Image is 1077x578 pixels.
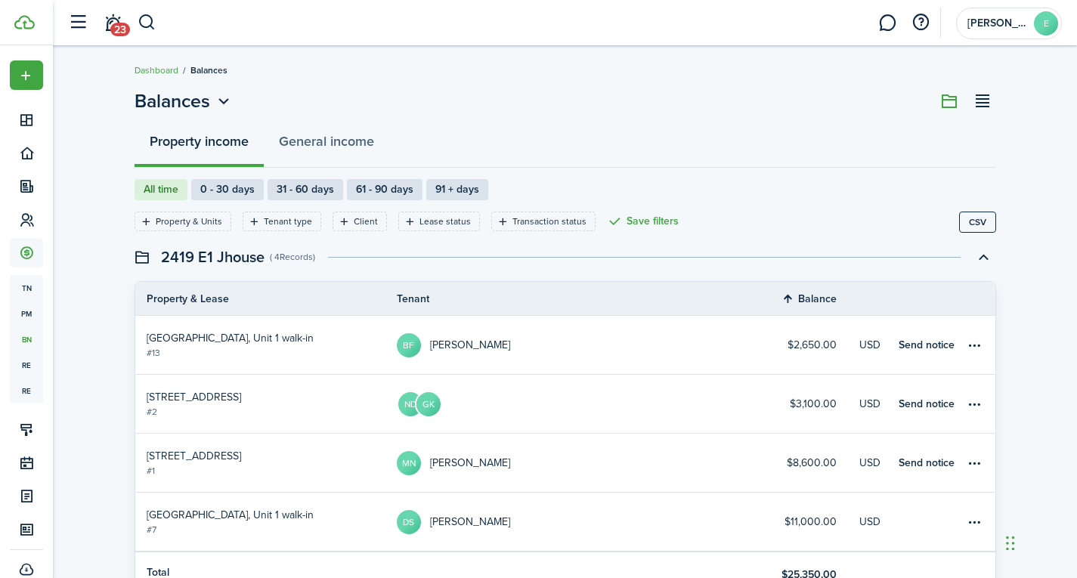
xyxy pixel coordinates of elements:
[147,405,157,419] table-subtitle: #2
[397,316,746,374] a: BF[PERSON_NAME]
[899,455,955,471] a: Send notice
[430,339,510,351] table-profile-info-text: [PERSON_NAME]
[63,8,92,37] button: Open sidebar
[147,448,241,464] span: [STREET_ADDRESS]
[135,179,187,200] label: All time
[191,179,264,200] label: 0 - 30 days
[430,516,510,528] table-profile-info-text: [PERSON_NAME]
[147,389,241,405] span: [STREET_ADDRESS]
[138,10,156,36] button: Search
[899,337,955,353] a: Send notice
[398,212,480,231] filter-tag: Open filter
[156,215,222,228] filter-tag-label: Property & Units
[10,378,43,403] a: re
[491,212,596,231] filter-tag: Open filter
[781,289,859,308] th: Sort
[397,510,421,534] avatar-text: DS
[264,215,312,228] filter-tag-label: Tenant type
[416,392,441,416] avatar-text: GK
[135,88,210,115] span: Balances
[966,395,984,413] button: Open menu
[966,454,984,472] button: Open menu
[98,4,127,42] a: Notifications
[966,513,984,531] button: Open menu
[859,316,890,374] a: USD
[135,212,231,231] filter-tag: Open filter
[268,179,343,200] label: 31 - 60 days
[607,212,679,231] button: Save filters
[966,336,984,354] button: Open menu
[270,250,315,264] swimlane-subtitle: ( 4 Records )
[908,10,933,36] button: Open resource center
[10,326,43,352] a: bn
[161,246,265,268] swimlane-title: 2419 E1 Jhouse
[859,375,890,433] a: USD
[243,212,321,231] filter-tag: Open filter
[110,23,130,36] span: 23
[397,291,746,307] th: Tenant
[970,244,996,270] button: Toggle accordion
[397,434,746,492] a: MN[PERSON_NAME]
[135,375,397,433] a: [STREET_ADDRESS]#2
[397,451,421,475] avatar-text: MN
[859,493,890,551] a: USD
[135,493,397,551] a: [GEOGRAPHIC_DATA], Unit 1 walk-in#7
[135,88,234,115] button: Balances
[785,516,837,528] table-info: $11,000.00
[426,179,488,200] label: 91 + days
[147,330,314,346] span: [GEOGRAPHIC_DATA], Unit 1 walk-in
[430,457,510,469] table-profile-info-text: [PERSON_NAME]
[959,212,996,233] button: CSV
[397,493,746,551] a: DS[PERSON_NAME]
[135,434,397,492] a: [STREET_ADDRESS]#1
[10,352,43,378] a: re
[135,63,178,77] a: Dashboard
[147,346,160,360] table-subtitle: #13
[10,275,43,301] a: tn
[1034,11,1058,36] avatar-text: E
[264,122,389,168] button: General income
[790,398,837,410] table-info: $3,100.00
[397,375,746,433] a: NDGK
[398,392,422,416] avatar-text: ND
[787,457,837,469] table-info: $8,600.00
[333,212,387,231] filter-tag: Open filter
[397,333,421,357] avatar-text: BF
[10,60,43,90] button: Open menu
[135,291,397,307] th: Property & Lease
[512,215,586,228] filter-tag-label: Transaction status
[899,396,955,412] a: Send notice
[14,15,35,29] img: TenantCloud
[967,18,1028,29] span: Eddie
[347,179,422,200] label: 61 - 90 days
[190,63,227,77] span: Balances
[873,4,902,42] a: Messaging
[1006,521,1015,566] div: Drag
[147,464,155,478] table-subtitle: #1
[419,215,471,228] filter-tag-label: Lease status
[859,434,890,492] a: USD
[147,507,314,523] span: [GEOGRAPHIC_DATA], Unit 1 walk-in
[354,215,378,228] filter-tag-label: Client
[135,88,234,115] button: Open menu
[147,523,156,536] table-subtitle: #7
[788,339,837,351] table-info: $2,650.00
[135,316,397,374] a: [GEOGRAPHIC_DATA], Unit 1 walk-in#13
[10,301,43,326] a: pm
[1001,505,1077,578] iframe: Chat Widget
